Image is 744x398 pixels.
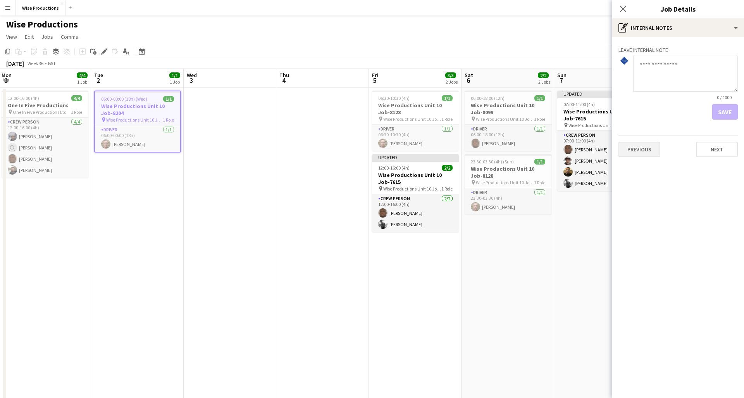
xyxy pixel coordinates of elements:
h3: One In Five Productions [2,102,88,109]
h3: Wise Productions Unit 10 Job-8128 [465,165,551,179]
span: 4/4 [77,72,88,78]
span: Sat [465,72,473,79]
span: 4 [278,76,289,85]
span: 12:00-16:00 (4h) [8,95,39,101]
span: 1/1 [442,95,453,101]
span: 2 [93,76,103,85]
span: Edit [25,33,34,40]
span: Mon [2,72,12,79]
span: Thu [279,72,289,79]
a: Comms [58,32,81,42]
app-card-role: Driver1/106:00-00:00 (18h)[PERSON_NAME] [95,125,180,152]
div: [DATE] [6,60,24,67]
span: Fri [372,72,378,79]
div: 2 Jobs [538,79,550,85]
span: 7 [556,76,567,85]
span: 1 Role [441,116,453,122]
span: 5 [371,76,378,85]
h3: Wise Productions Unit 10 Job-8128 [372,102,459,116]
span: 1 Role [534,180,545,185]
app-job-card: 12:00-16:00 (4h)4/4One In Five Productions One In Five Productions Ltd1 RoleCrew Person4/412:00-1... [2,91,88,178]
a: View [3,32,20,42]
span: Wise Productions Unit 10 Job-8128 [383,116,441,122]
span: 06:00-00:00 (18h) (Wed) [101,96,147,102]
app-job-card: Updated07:00-11:00 (4h)4/4Wise Productions Unit 10 Job-7615 Wise Productions Unit 10 Job-76151 Ro... [557,91,644,191]
div: 2 Jobs [446,79,458,85]
h1: Wise Productions [6,19,78,30]
h3: Job Details [612,4,744,14]
div: 1 Job [170,79,180,85]
div: Internal notes [612,19,744,37]
h3: Wise Productions Unit 10 Job-7615 [372,172,459,185]
span: 1 Role [534,116,545,122]
span: Wise Productions Unit 10 Job-8128 [476,180,534,185]
app-job-card: Updated12:00-16:00 (4h)2/2Wise Productions Unit 10 Job-7615 Wise Productions Unit 10 Job-76151 Ro... [372,154,459,232]
span: 07:00-11:00 (4h) [563,101,595,107]
span: 1 Role [441,186,453,192]
span: 23:30-03:30 (4h) (Sun) [471,159,514,165]
div: BST [48,60,56,66]
span: 2/2 [538,72,549,78]
h3: Leave internal note [618,46,738,53]
span: 06:00-18:00 (12h) [471,95,505,101]
span: View [6,33,17,40]
app-job-card: 06:00-00:00 (18h) (Wed)1/1Wise Productions Unit 10 Job-8204 Wise Productions Unit 10 Job-82041 Ro... [94,91,181,153]
span: 06:30-10:30 (4h) [378,95,410,101]
span: 1/1 [169,72,180,78]
app-job-card: 06:30-10:30 (4h)1/1Wise Productions Unit 10 Job-8128 Wise Productions Unit 10 Job-81281 RoleDrive... [372,91,459,151]
span: 2/2 [442,165,453,171]
h3: Wise Productions Unit 10 Job-8204 [95,103,180,117]
span: Comms [61,33,78,40]
span: 3/3 [445,72,456,78]
span: 1/1 [534,159,545,165]
app-card-role: Crew Person4/407:00-11:00 (4h)[PERSON_NAME][PERSON_NAME][PERSON_NAME][PERSON_NAME] [557,131,644,191]
span: 1/1 [163,96,174,102]
button: Next [696,142,738,157]
div: Updated [372,154,459,160]
span: 6 [463,76,473,85]
span: Wise Productions Unit 10 Job-8099 [476,116,534,122]
app-card-role: Crew Person4/412:00-16:00 (4h)[PERSON_NAME] [PERSON_NAME][PERSON_NAME][PERSON_NAME] [2,118,88,178]
span: 1 Role [163,117,174,123]
span: Sun [557,72,567,79]
div: Updated [557,91,644,97]
button: Wise Productions [16,0,65,15]
span: Wise Productions Unit 10 Job-7615 [568,122,627,128]
span: Wise Productions Unit 10 Job-7615 [383,186,441,192]
button: Previous [618,142,660,157]
span: Wise Productions Unit 10 Job-8204 [106,117,163,123]
span: 3 [186,76,197,85]
app-job-card: 06:00-18:00 (12h)1/1Wise Productions Unit 10 Job-8099 Wise Productions Unit 10 Job-80991 RoleDriv... [465,91,551,151]
h3: Wise Productions Unit 10 Job-7615 [557,108,644,122]
span: 1 Role [71,109,82,115]
span: 4/4 [71,95,82,101]
app-card-role: Crew Person2/212:00-16:00 (4h)[PERSON_NAME][PERSON_NAME] [372,194,459,232]
span: Wed [187,72,197,79]
a: Jobs [38,32,56,42]
span: One In Five Productions Ltd [13,109,67,115]
app-card-role: Driver1/106:30-10:30 (4h)[PERSON_NAME] [372,125,459,151]
h3: Wise Productions Unit 10 Job-8099 [465,102,551,116]
app-card-role: Driver1/106:00-18:00 (12h)[PERSON_NAME] [465,125,551,151]
app-card-role: Driver1/123:30-03:30 (4h)[PERSON_NAME] [465,188,551,214]
a: Edit [22,32,37,42]
span: Tue [94,72,103,79]
span: 1/1 [534,95,545,101]
span: 0 / 4000 [711,94,738,100]
div: 1 Job [77,79,87,85]
span: 12:00-16:00 (4h) [378,165,410,171]
app-job-card: 23:30-03:30 (4h) (Sun)1/1Wise Productions Unit 10 Job-8128 Wise Productions Unit 10 Job-81281 Rol... [465,154,551,214]
span: Jobs [41,33,53,40]
span: Week 36 [26,60,45,66]
span: 1 [0,76,12,85]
